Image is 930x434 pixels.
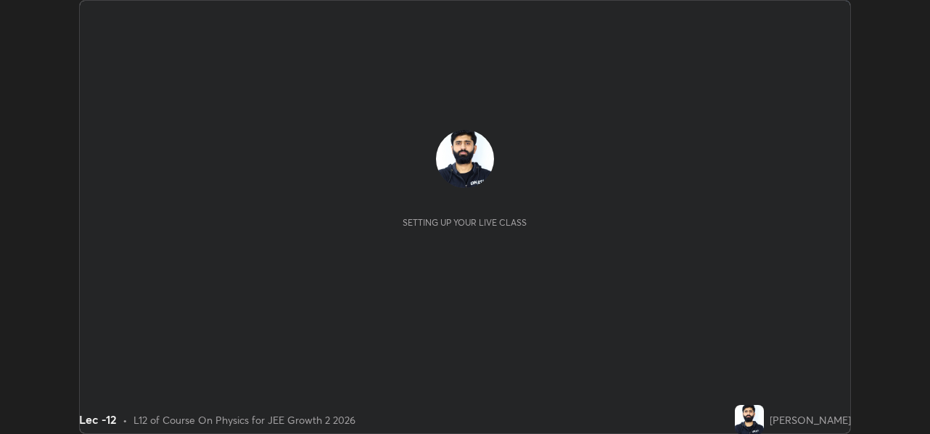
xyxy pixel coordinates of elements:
[403,217,527,228] div: Setting up your live class
[436,130,494,188] img: 2349b454c6bd44f8ab76db58f7b727f7.jpg
[79,411,117,428] div: Lec -12
[770,412,851,427] div: [PERSON_NAME]
[133,412,355,427] div: L12 of Course On Physics for JEE Growth 2 2026
[123,412,128,427] div: •
[735,405,764,434] img: 2349b454c6bd44f8ab76db58f7b727f7.jpg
